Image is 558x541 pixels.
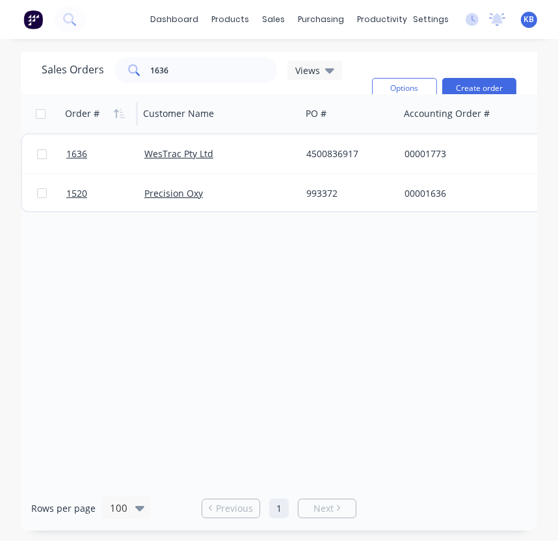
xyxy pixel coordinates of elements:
div: 993372 [306,187,390,200]
div: Accounting Order # [404,107,490,120]
div: settings [406,10,455,29]
h1: Sales Orders [42,64,104,76]
a: dashboard [144,10,206,29]
a: Page 1 is your current page [269,499,289,518]
div: 00001773 [405,147,549,160]
span: 1520 [66,187,87,200]
span: 1636 [66,147,87,160]
div: sales [256,10,292,29]
ul: Pagination [196,499,362,518]
a: 1636 [66,134,144,173]
div: Customer Name [143,107,214,120]
input: Search... [151,57,278,83]
span: Previous [216,502,253,515]
div: 4500836917 [306,147,390,160]
div: purchasing [292,10,351,29]
a: 1520 [66,174,144,213]
span: Views [295,64,320,77]
img: Factory [23,10,43,29]
div: products [206,10,256,29]
a: WesTrac Pty Ltd [144,147,213,160]
div: 00001636 [405,187,549,200]
div: PO # [306,107,326,120]
button: Create order [442,78,516,99]
a: Previous page [202,502,259,515]
span: Rows per page [31,502,96,515]
button: Options [372,78,437,99]
a: Precision Oxy [144,187,203,199]
span: Next [313,502,334,515]
span: KB [524,14,535,25]
a: Next page [299,502,356,515]
div: Order # [65,107,100,120]
div: productivity [351,10,414,29]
